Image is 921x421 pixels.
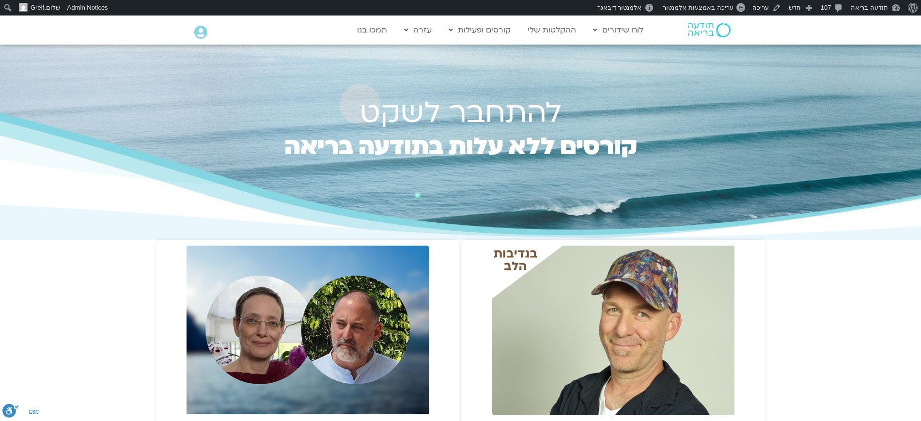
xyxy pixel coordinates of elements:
[264,136,657,180] h2: קורסים ללא עלות בתודעה בריאה
[352,21,392,39] a: תמכו בנו
[523,21,581,39] a: ההקלטות שלי
[688,23,731,37] img: תודעה בריאה
[264,100,657,126] h1: להתחבר לשקט
[588,21,648,39] a: לוח שידורים
[399,21,437,39] a: עזרה
[663,4,733,11] span: עריכה באמצעות אלמנטור
[31,4,44,11] span: Greif
[444,21,515,39] a: קורסים ופעילות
